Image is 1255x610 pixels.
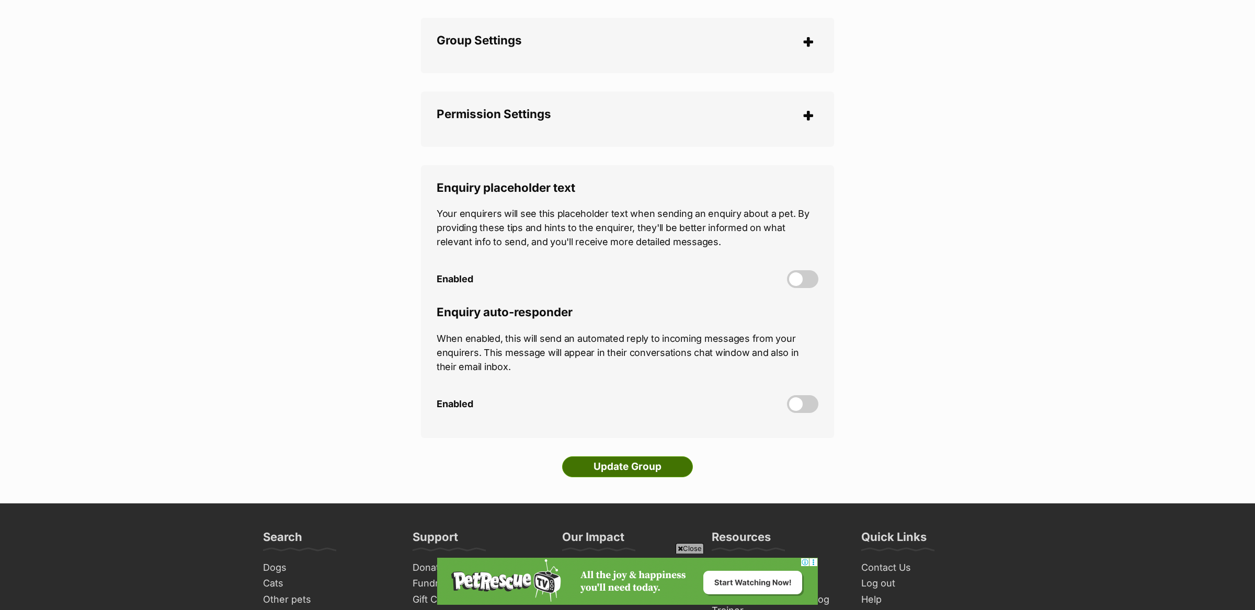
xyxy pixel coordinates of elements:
h3: Our Impact [562,530,624,550]
h3: Search [263,530,302,550]
a: Log out [857,576,996,592]
a: Other pets [259,592,398,608]
span: Close [676,543,704,554]
span: Group Settings [437,33,522,47]
h3: Quick Links [861,530,927,550]
input: Update Group [562,456,693,477]
a: Donate [408,560,547,576]
h3: Support [413,530,458,550]
legend: Enquiry placeholder text [437,181,818,194]
p: When enabled, this will send an automated reply to incoming messages from your enquirers. This me... [437,331,818,374]
a: Cats [259,576,398,592]
iframe: Advertisement [437,558,818,605]
a: Gift Cards [408,592,547,608]
p: Your enquirers will see this placeholder text when sending an enquiry about a pet. By providing t... [437,206,818,249]
a: Contact Us [857,560,996,576]
span: Permission Settings [437,107,551,121]
span: Enabled [437,399,473,410]
legend: Enquiry auto-responder [437,305,818,319]
h3: Resources [712,530,771,550]
a: Dogs [259,560,398,576]
span: Enabled [437,274,473,285]
a: Fundraise [408,576,547,592]
a: Help [857,592,996,608]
